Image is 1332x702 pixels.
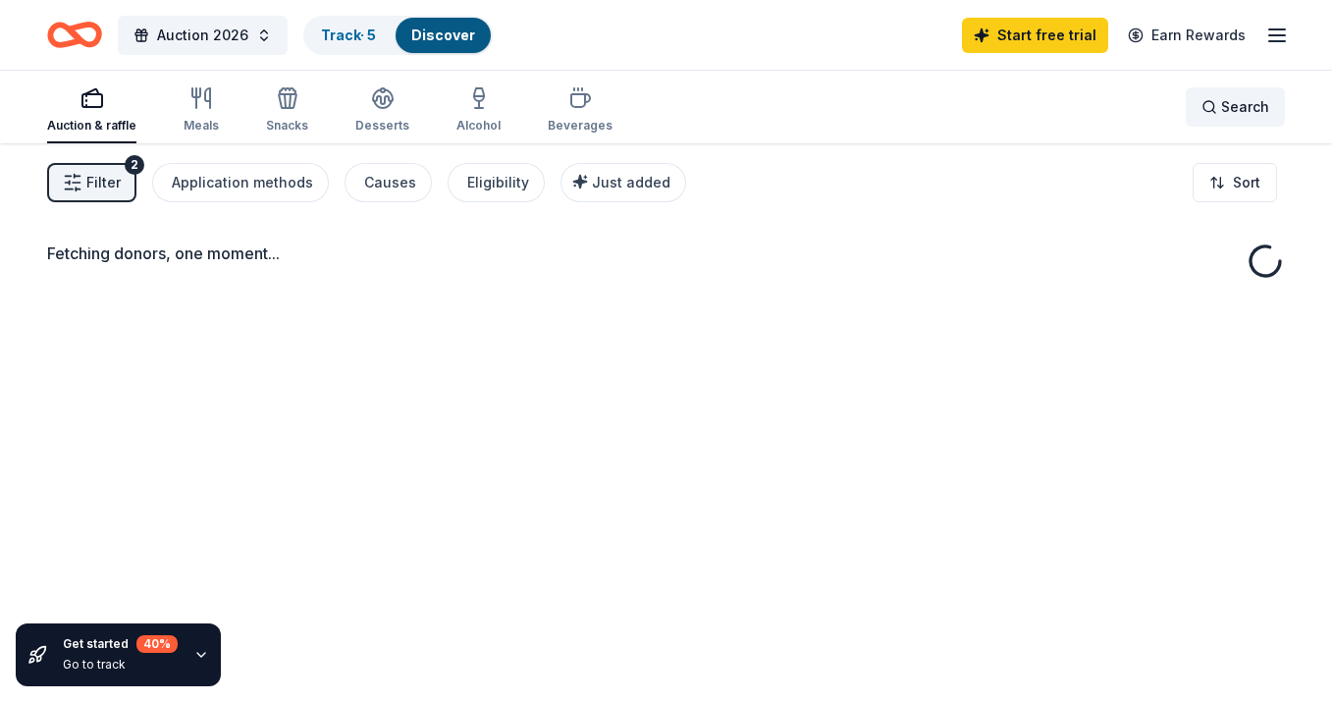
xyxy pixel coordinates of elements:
[355,79,409,143] button: Desserts
[560,163,686,202] button: Just added
[136,635,178,653] div: 40 %
[118,16,288,55] button: Auction 2026
[47,79,136,143] button: Auction & raffle
[172,171,313,194] div: Application methods
[364,171,416,194] div: Causes
[548,79,613,143] button: Beverages
[1233,171,1260,194] span: Sort
[456,118,501,134] div: Alcohol
[152,163,329,202] button: Application methods
[592,174,670,190] span: Just added
[467,171,529,194] div: Eligibility
[47,242,1285,265] div: Fetching donors, one moment...
[86,171,121,194] span: Filter
[1193,163,1277,202] button: Sort
[47,163,136,202] button: Filter2
[184,79,219,143] button: Meals
[355,118,409,134] div: Desserts
[1221,95,1269,119] span: Search
[266,79,308,143] button: Snacks
[411,27,475,43] a: Discover
[63,635,178,653] div: Get started
[125,155,144,175] div: 2
[345,163,432,202] button: Causes
[47,12,102,58] a: Home
[266,118,308,134] div: Snacks
[962,18,1108,53] a: Start free trial
[456,79,501,143] button: Alcohol
[448,163,545,202] button: Eligibility
[47,118,136,134] div: Auction & raffle
[184,118,219,134] div: Meals
[1186,87,1285,127] button: Search
[1116,18,1257,53] a: Earn Rewards
[63,657,178,673] div: Go to track
[548,118,613,134] div: Beverages
[303,16,493,55] button: Track· 5Discover
[321,27,376,43] a: Track· 5
[157,24,248,47] span: Auction 2026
